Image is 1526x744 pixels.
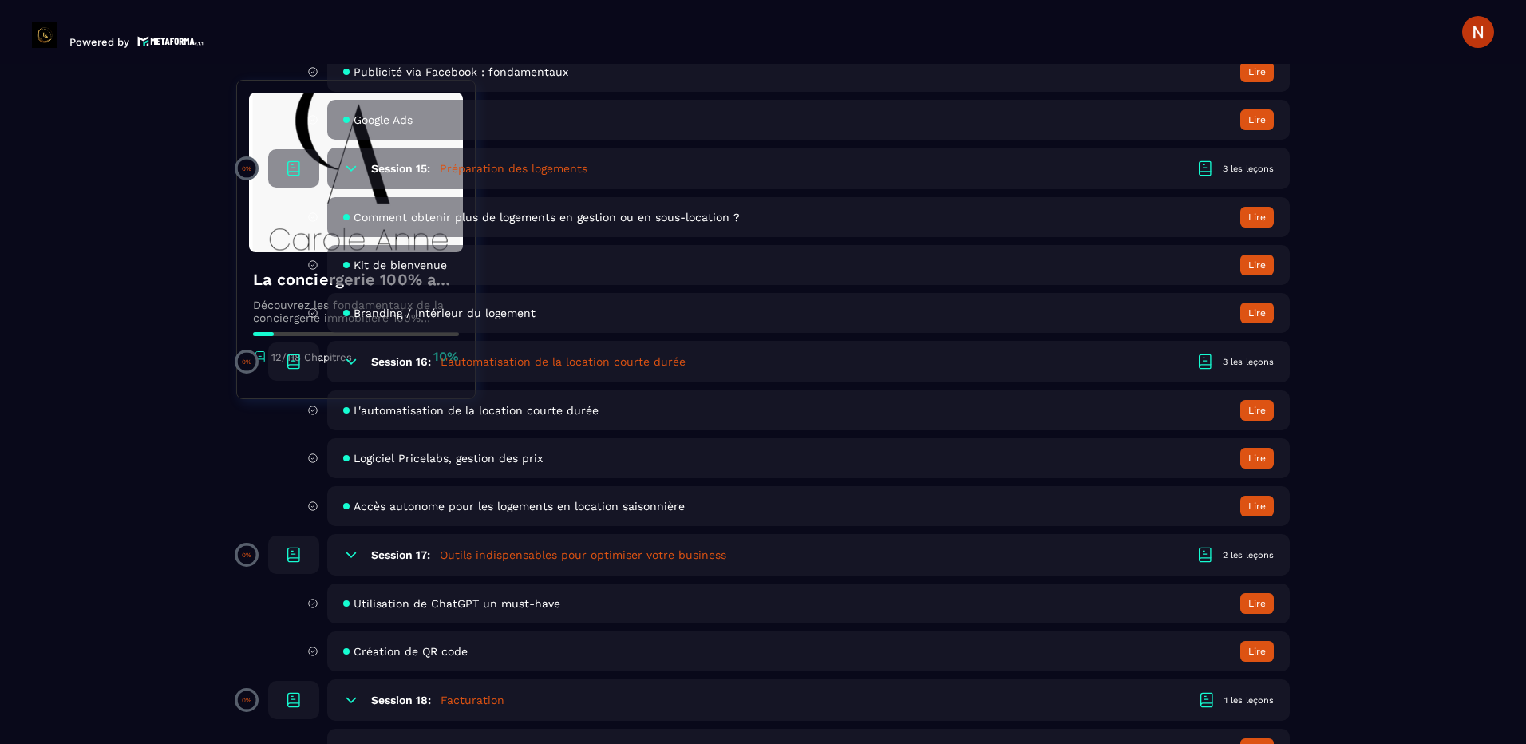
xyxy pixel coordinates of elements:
div: 1 les leçons [1224,695,1274,706]
h4: La conciergerie 100% automatisée [253,268,459,291]
img: logo [137,34,204,48]
img: banner [249,93,463,252]
span: L'automatisation de la location courte durée [354,404,599,417]
h6: Session 17: [371,548,430,561]
button: Lire [1240,255,1274,275]
h5: Facturation [441,692,504,708]
p: 0% [242,165,251,172]
span: Branding / Intérieur du logement [354,307,536,319]
h5: L'automatisation de la location courte durée [441,354,686,370]
div: 2 les leçons [1223,549,1274,561]
button: Lire [1240,496,1274,516]
span: Google Ads [354,113,413,126]
h5: Préparation des logements [440,160,587,176]
span: Kit de bienvenue [354,259,447,271]
p: 0% [242,697,251,704]
img: logo-branding [32,22,57,48]
span: Logiciel Pricelabs, gestion des prix [354,452,543,465]
h6: Session 16: [371,355,431,368]
button: Lire [1240,448,1274,469]
h6: Session 15: [371,162,430,175]
p: 0% [242,358,251,366]
button: Lire [1240,641,1274,662]
button: Lire [1240,61,1274,82]
button: Lire [1240,400,1274,421]
span: Publicité via Facebook : fondamentaux [354,65,568,78]
p: 0% [242,552,251,559]
button: Lire [1240,109,1274,130]
div: 3 les leçons [1223,356,1274,368]
button: Lire [1240,303,1274,323]
button: Lire [1240,593,1274,614]
span: Comment obtenir plus de logements en gestion ou en sous-location ? [354,211,740,224]
p: Powered by [69,36,129,48]
h5: Outils indispensables pour optimiser votre business [440,547,726,563]
div: 3 les leçons [1223,163,1274,175]
h6: Session 18: [371,694,431,706]
span: Utilisation de ChatGPT un must-have [354,597,560,610]
button: Lire [1240,207,1274,228]
span: Accès autonome pour les logements en location saisonnière [354,500,685,512]
span: Création de QR code [354,645,468,658]
p: Découvrez les fondamentaux de la conciergerie immobilière 100% automatisée. Cette formation est c... [253,299,459,324]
